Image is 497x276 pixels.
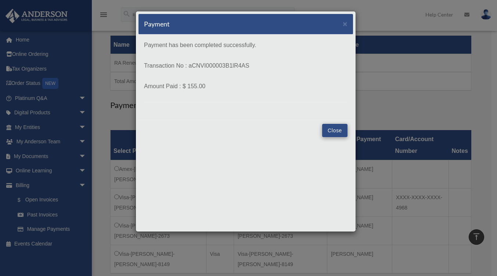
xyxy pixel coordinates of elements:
button: Close [343,20,347,28]
p: Payment has been completed successfully. [144,40,347,50]
button: Close [322,124,347,137]
p: Transaction No : aCNVI000003B1lR4AS [144,61,347,71]
p: Amount Paid : $ 155.00 [144,81,347,92]
h5: Payment [144,19,170,29]
span: × [343,19,347,28]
